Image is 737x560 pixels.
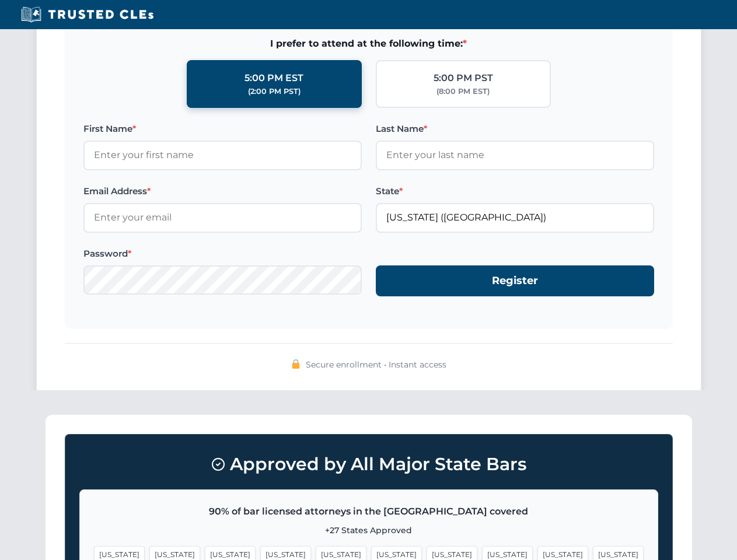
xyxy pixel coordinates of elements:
[248,86,301,97] div: (2:00 PM PST)
[18,6,157,23] img: Trusted CLEs
[244,71,303,86] div: 5:00 PM EST
[79,449,658,480] h3: Approved by All Major State Bars
[94,504,644,519] p: 90% of bar licensed attorneys in the [GEOGRAPHIC_DATA] covered
[376,141,654,170] input: Enter your last name
[436,86,490,97] div: (8:00 PM EST)
[83,184,362,198] label: Email Address
[291,359,301,369] img: 🔒
[83,141,362,170] input: Enter your first name
[83,36,654,51] span: I prefer to attend at the following time:
[376,122,654,136] label: Last Name
[376,184,654,198] label: State
[83,247,362,261] label: Password
[306,358,446,371] span: Secure enrollment • Instant access
[376,203,654,232] input: Florida (FL)
[94,524,644,537] p: +27 States Approved
[434,71,493,86] div: 5:00 PM PST
[83,122,362,136] label: First Name
[83,203,362,232] input: Enter your email
[376,265,654,296] button: Register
